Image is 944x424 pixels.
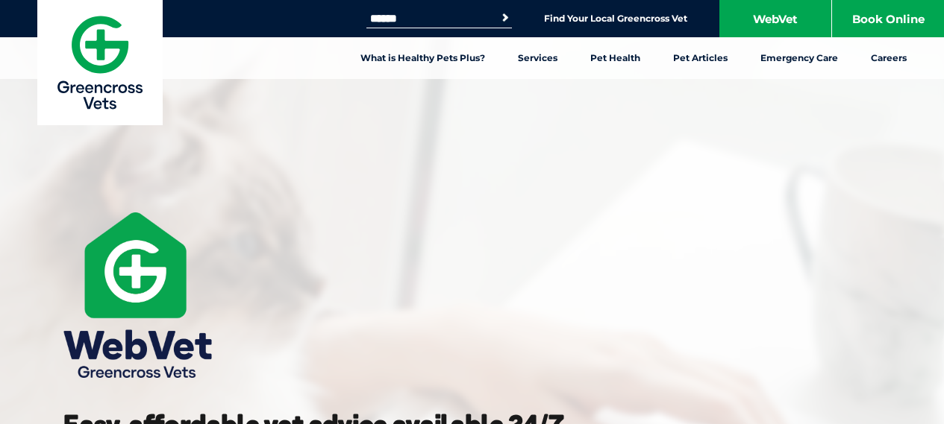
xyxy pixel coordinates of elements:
[657,37,744,79] a: Pet Articles
[854,37,923,79] a: Careers
[744,37,854,79] a: Emergency Care
[501,37,574,79] a: Services
[574,37,657,79] a: Pet Health
[544,13,687,25] a: Find Your Local Greencross Vet
[344,37,501,79] a: What is Healthy Pets Plus?
[498,10,513,25] button: Search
